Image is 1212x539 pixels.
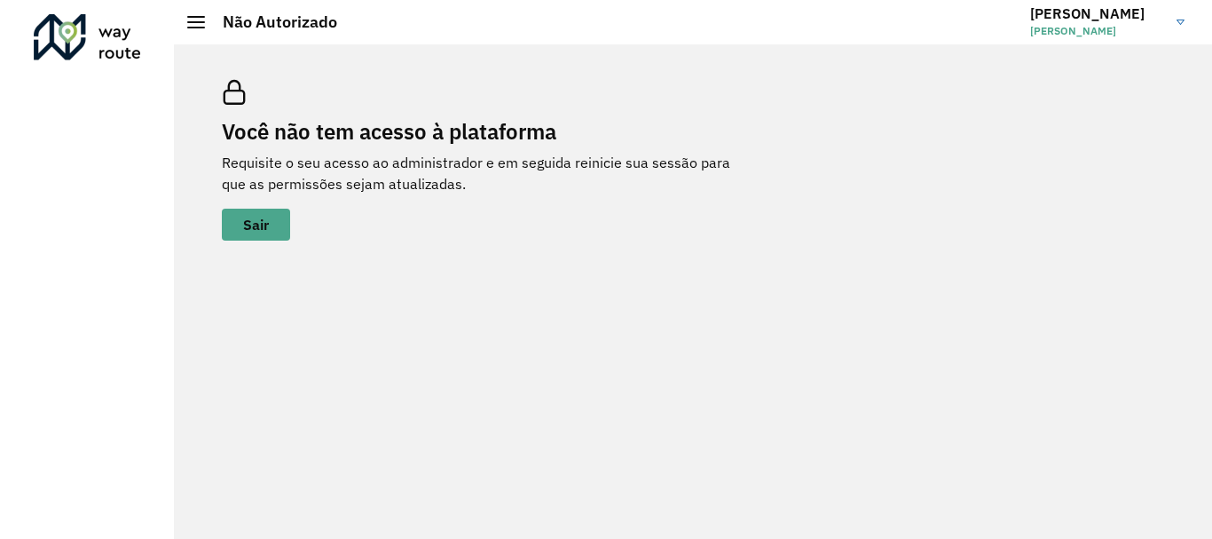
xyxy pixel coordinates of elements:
[205,12,337,32] h2: Não Autorizado
[1030,5,1163,22] h3: [PERSON_NAME]
[222,152,754,194] p: Requisite o seu acesso ao administrador e em seguida reinicie sua sessão para que as permissões s...
[222,119,754,145] h2: Você não tem acesso à plataforma
[243,218,269,232] span: Sair
[222,209,290,241] button: button
[1030,23,1163,39] span: [PERSON_NAME]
